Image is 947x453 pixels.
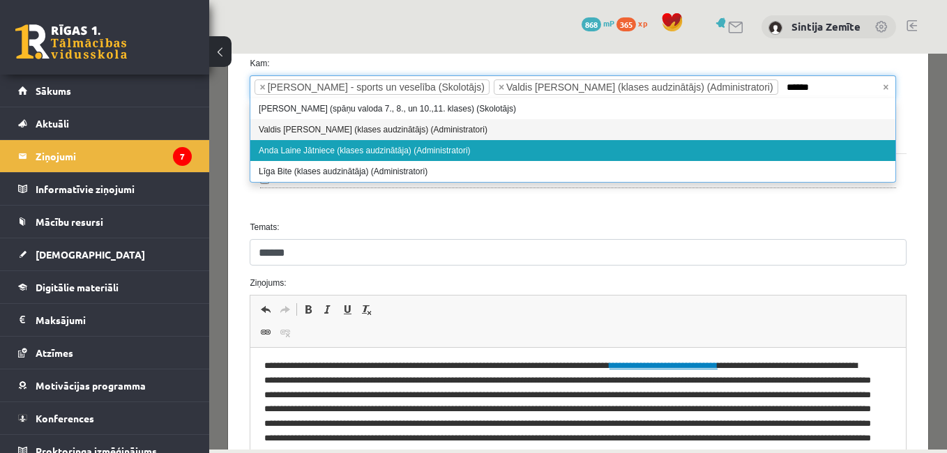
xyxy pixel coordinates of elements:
a: Digitālie materiāli [18,271,192,303]
span: xp [638,17,647,29]
span: × [289,26,295,40]
body: Bagātinātā teksta redaktors, wiswyg-editor-47024776149100-1757708554-234 [14,11,641,141]
a: Sintija Zemīte [791,20,861,33]
a: Atcelt (vadīšanas taustiņš+Z) [47,247,66,265]
span: Atzīmes [36,346,73,359]
legend: Maksājumi [36,304,192,336]
a: 365 xp [616,17,654,29]
span: [DEMOGRAPHIC_DATA] [36,248,145,261]
span: Konferences [36,412,94,424]
a: [DEMOGRAPHIC_DATA] [18,238,192,270]
label: Ziņojums: [30,223,707,236]
li: [PERSON_NAME] (spāņu valoda 7., 8., un 10.,11. klases) (Skolotājs) [41,45,686,66]
label: Kam: [30,3,707,16]
span: Mācību resursi [36,215,103,228]
a: Atsaistīt [66,270,86,288]
img: Sintija Zemīte [768,21,782,35]
a: Ziņojumi7 [18,140,192,172]
legend: Ziņojumi [36,140,192,172]
a: Konferences [18,402,192,434]
span: Aktuāli [36,117,69,130]
li: Valdis [PERSON_NAME] (klases audzinātājs) (Administratori) [41,66,686,86]
a: Mācību resursi [18,206,192,238]
a: Maksājumi [18,304,192,336]
a: Aktuāli [18,107,192,139]
a: Treknraksts (vadīšanas taustiņš+B) [89,247,109,265]
legend: Informatīvie ziņojumi [36,173,192,205]
span: Sākums [36,84,71,97]
li: Līga Bite (klases audzinātāja) (Administratori) [41,107,686,128]
li: Valdis Jānis Vāvers (klases audzinātājs) (Administratori) [285,26,569,41]
a: Atzīmes [18,337,192,369]
a: Slīpraksts (vadīšanas taustiņš+I) [109,247,128,265]
li: Elvijs Antonišķis - sports un veselība (Skolotājs) [45,26,280,41]
a: Pasvītrojums (vadīšanas taustiņš+U) [128,247,148,265]
label: Temats: [30,167,707,180]
a: Rīgas 1. Tālmācības vidusskola [15,24,127,59]
iframe: Bagātinātā teksta redaktors, wiswyg-editor-47024776149100-1757708554-234 [41,294,696,433]
a: Atkārtot (vadīšanas taustiņš+Y) [66,247,86,265]
span: Digitālie materiāli [36,281,119,293]
a: Noņemt stilus [148,247,167,265]
a: Informatīvie ziņojumi [18,173,192,205]
a: Sākums [18,75,192,107]
span: Motivācijas programma [36,379,146,392]
label: Izvēlies adresātu grupas: [30,56,707,69]
span: 365 [616,17,636,31]
span: × [50,26,56,40]
li: Anda Laine Jātniece (klases audzinātāja) (Administratori) [41,86,686,107]
i: 7 [173,147,192,166]
span: Noņemt visus vienumus [674,26,679,40]
a: Saite (vadīšanas taustiņš+K) [47,270,66,288]
a: Motivācijas programma [18,369,192,401]
span: 868 [582,17,601,31]
span: mP [603,17,614,29]
a: 868 mP [582,17,614,29]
